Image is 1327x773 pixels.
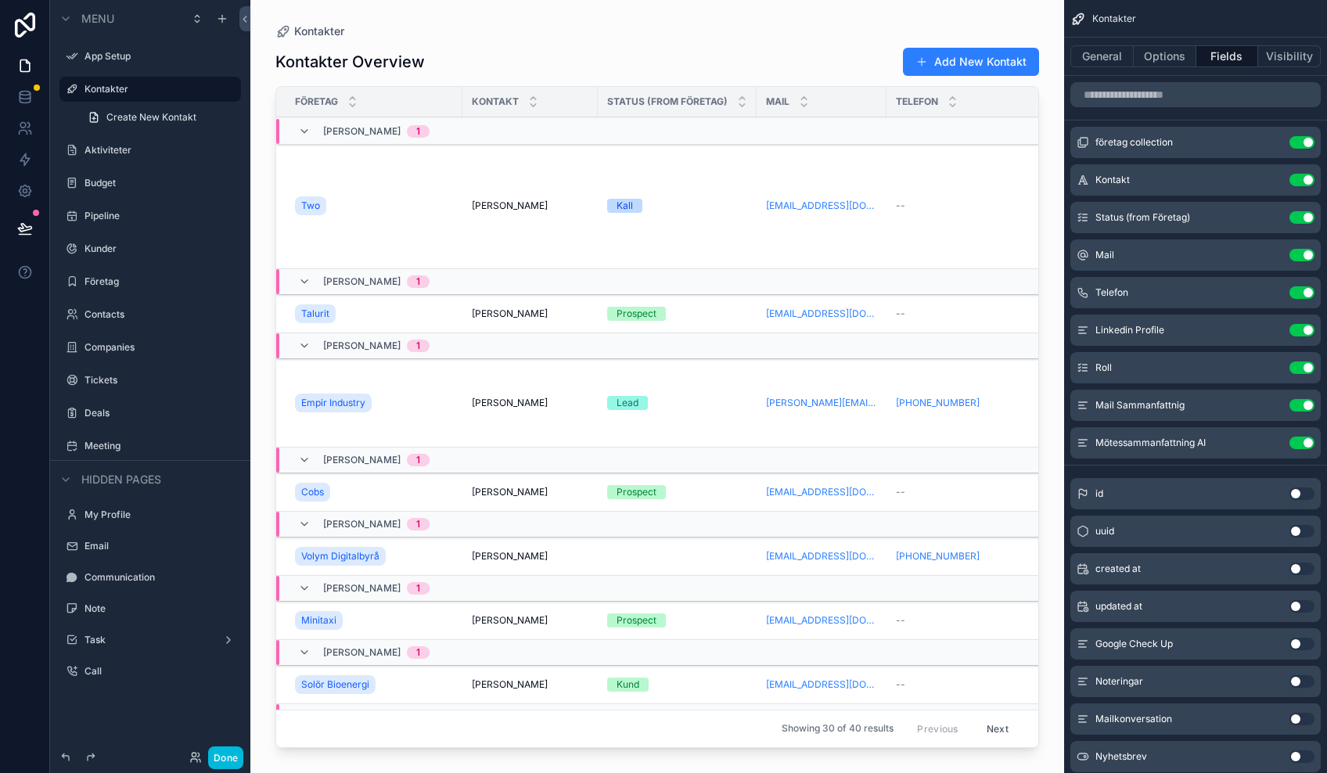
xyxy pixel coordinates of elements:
label: Aktiviteter [85,144,232,156]
div: 1 [416,518,420,530]
span: Showing 30 of 40 results [782,723,894,735]
label: Kontakter [85,83,232,95]
span: Mötessammanfattning AI [1095,437,1206,449]
label: Call [85,665,232,678]
span: updated at [1095,600,1142,613]
span: Hidden pages [81,472,161,487]
span: [PERSON_NAME] [323,340,401,352]
button: Visibility [1258,45,1321,67]
span: företag collection [1095,136,1173,149]
label: Deals [85,407,232,419]
button: Fields [1196,45,1259,67]
span: Mail [1095,249,1114,261]
span: Status (from Företag) [1095,211,1190,224]
span: Roll [1095,361,1112,374]
button: Next [976,717,1020,741]
label: Companies [85,341,232,354]
span: Status (from Företag) [607,95,728,108]
span: uuid [1095,525,1114,538]
label: Contacts [85,308,232,321]
span: Google Check Up [1095,638,1173,650]
label: Meeting [85,440,232,452]
label: Företag [85,275,232,288]
div: 1 [416,582,420,595]
label: Task [85,634,210,646]
span: Kontakt [472,95,519,108]
span: [PERSON_NAME] [323,454,401,466]
label: Communication [85,571,232,584]
div: 1 [416,340,420,352]
div: 1 [416,125,420,138]
button: Done [208,746,243,769]
span: Telefon [896,95,938,108]
button: General [1070,45,1134,67]
span: Telefon [1095,286,1128,299]
span: [PERSON_NAME] [323,275,401,288]
span: created at [1095,563,1141,575]
label: Note [85,602,232,615]
label: Budget [85,177,232,189]
span: [PERSON_NAME] [323,582,401,595]
span: Mail Sammanfattnig [1095,399,1185,412]
span: Mailkonversation [1095,713,1172,725]
label: Email [85,540,232,552]
span: Företag [295,95,338,108]
span: Noteringar [1095,675,1143,688]
span: Kontakter [1092,13,1136,25]
span: Linkedin Profile [1095,324,1164,336]
label: My Profile [85,509,232,521]
span: [PERSON_NAME] [323,125,401,138]
span: Mail [766,95,789,108]
span: [PERSON_NAME] [323,646,401,659]
button: Options [1134,45,1196,67]
span: Menu [81,11,114,27]
span: Kontakt [1095,174,1130,186]
label: Pipeline [85,210,232,222]
a: Create New Kontakt [78,105,241,130]
span: [PERSON_NAME] [323,518,401,530]
div: 1 [416,454,420,466]
span: id [1095,487,1103,500]
label: Kunder [85,243,232,255]
div: 1 [416,646,420,659]
label: App Setup [85,50,232,63]
span: Create New Kontakt [106,111,196,124]
label: Tickets [85,374,232,386]
div: 1 [416,275,420,288]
